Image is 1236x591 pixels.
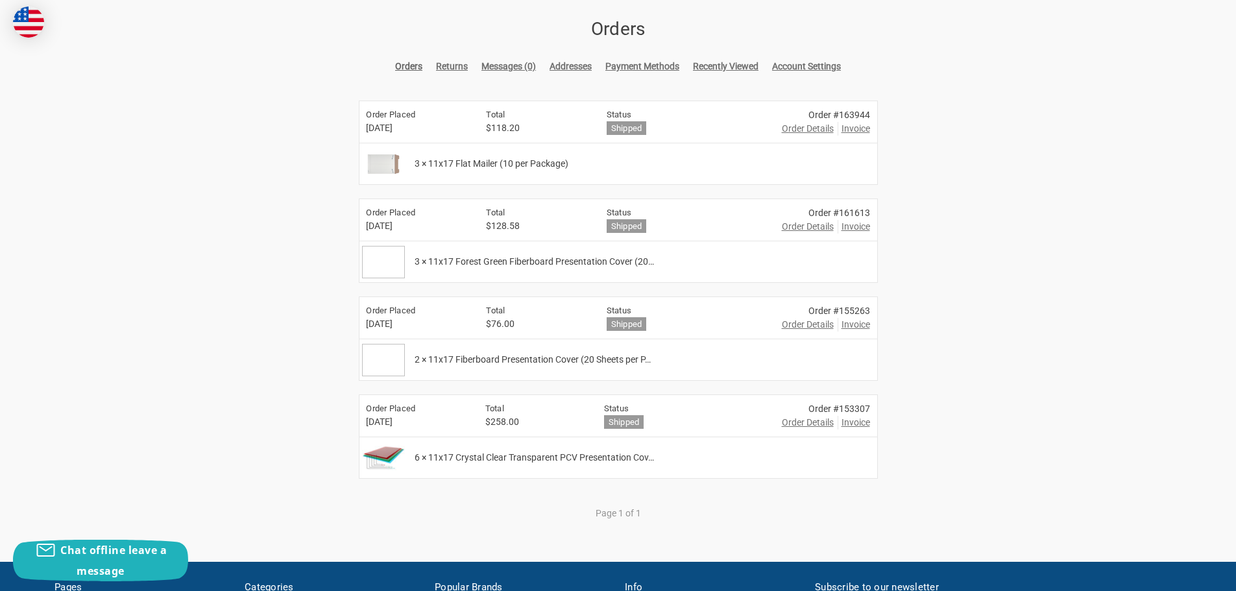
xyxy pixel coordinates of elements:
[486,317,585,331] span: $76.00
[485,402,583,415] h6: Total
[550,60,592,73] a: Addresses
[366,219,465,233] span: [DATE]
[366,415,464,429] span: [DATE]
[1129,556,1236,591] iframe: Google Customer Reviews
[607,304,761,317] h6: Status
[605,60,679,73] a: Payment Methods
[13,6,44,38] img: duty and tax information for United States
[842,122,870,136] span: Invoice
[693,60,758,73] a: Recently Viewed
[366,108,465,121] h6: Order Placed
[366,317,465,331] span: [DATE]
[366,121,465,135] span: [DATE]
[359,16,878,43] h1: Orders
[842,416,870,429] span: Invoice
[415,353,651,367] span: 2 × 11x17 Fiberboard Presentation Cover (20 Sheets per P…
[842,318,870,332] span: Invoice
[607,121,647,135] h6: Shipped
[782,416,834,429] a: Order Details
[362,442,404,474] img: 11x17 Crystal Clear Transparent PCV Presentation Cover (20 Sheets per Pack)
[366,206,465,219] h6: Order Placed
[604,402,756,415] h6: Status
[415,255,654,269] span: 3 × 11x17 Forest Green Fiberboard Presentation Cover (20…
[486,108,585,121] h6: Total
[607,108,761,121] h6: Status
[772,60,841,73] a: Account Settings
[486,219,585,233] span: $128.58
[486,121,585,135] span: $118.20
[366,304,465,317] h6: Order Placed
[782,304,870,318] div: Order #155263
[60,543,167,578] span: Chat offline leave a message
[782,122,834,136] a: Order Details
[782,108,870,122] div: Order #163944
[777,402,870,416] div: Order #153307
[604,415,644,429] h6: Shipped
[607,219,647,233] h6: Shipped
[415,157,568,171] span: 3 × 11x17 Flat Mailer (10 per Package)
[595,506,642,521] li: Page 1 of 1
[607,317,647,331] h6: Shipped
[842,220,870,234] span: Invoice
[607,206,761,219] h6: Status
[395,60,422,73] a: Orders
[485,415,583,429] span: $258.00
[782,206,870,220] div: Order #161613
[782,220,834,234] a: Order Details
[486,206,585,219] h6: Total
[481,60,536,73] a: Messages (0)
[366,402,464,415] h6: Order Placed
[13,540,188,581] button: Chat offline leave a message
[415,451,654,464] span: 6 × 11x17 Crystal Clear Transparent PCV Presentation Cov…
[486,304,585,317] h6: Total
[782,318,834,332] a: Order Details
[362,148,404,180] img: 11x17 Flat Mailer (10 per Package)
[436,60,468,73] a: Returns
